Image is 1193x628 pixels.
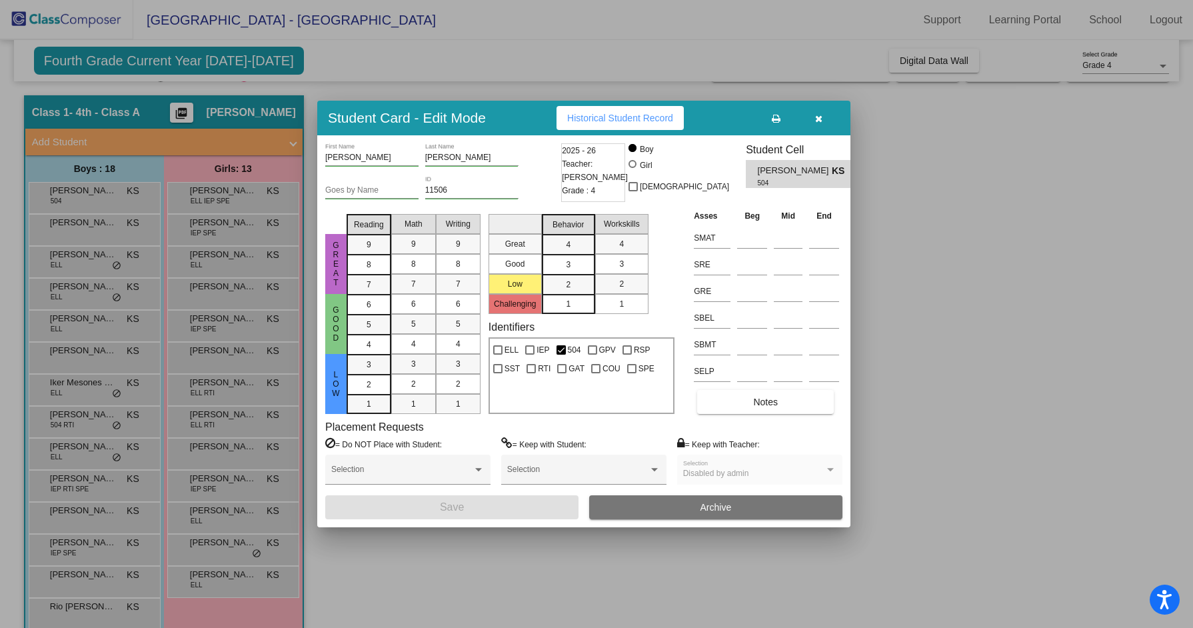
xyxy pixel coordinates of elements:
[566,239,571,251] span: 4
[638,361,654,377] span: SPE
[677,437,760,451] label: = Keep with Teacher:
[568,342,581,358] span: 504
[367,319,371,331] span: 5
[440,501,464,513] span: Save
[832,164,850,178] span: KS
[538,361,551,377] span: RTI
[619,278,624,290] span: 2
[411,338,416,350] span: 4
[562,144,596,157] span: 2025 - 26
[758,164,832,178] span: [PERSON_NAME]
[411,378,416,390] span: 2
[599,342,616,358] span: GPV
[694,228,730,248] input: assessment
[700,502,732,513] span: Archive
[562,184,595,197] span: Grade : 4
[505,361,520,377] span: SST
[446,218,471,230] span: Writing
[604,218,640,230] span: Workskills
[758,178,822,188] span: 504
[505,342,519,358] span: ELL
[634,342,650,358] span: RSP
[639,159,652,171] div: Girl
[367,359,371,371] span: 3
[456,278,461,290] span: 7
[367,339,371,351] span: 4
[330,370,342,398] span: Low
[589,495,842,519] button: Archive
[537,342,549,358] span: IEP
[753,397,778,407] span: Notes
[770,209,806,223] th: Mid
[411,258,416,270] span: 8
[354,219,384,231] span: Reading
[325,421,424,433] label: Placement Requests
[557,106,684,130] button: Historical Student Record
[411,238,416,250] span: 9
[405,218,423,230] span: Math
[569,361,585,377] span: GAT
[367,259,371,271] span: 8
[567,113,673,123] span: Historical Student Record
[489,321,535,333] label: Identifiers
[328,109,486,126] h3: Student Card - Edit Mode
[697,390,834,414] button: Notes
[325,437,442,451] label: = Do NOT Place with Student:
[619,298,624,310] span: 1
[456,338,461,350] span: 4
[562,157,628,184] span: Teacher: [PERSON_NAME]
[411,358,416,370] span: 3
[640,179,729,195] span: [DEMOGRAPHIC_DATA]
[325,186,419,195] input: goes by name
[411,298,416,310] span: 6
[367,279,371,291] span: 7
[734,209,770,223] th: Beg
[619,258,624,270] span: 3
[566,259,571,271] span: 3
[501,437,587,451] label: = Keep with Student:
[456,378,461,390] span: 2
[456,358,461,370] span: 3
[694,361,730,381] input: assessment
[411,398,416,410] span: 1
[367,379,371,391] span: 2
[746,143,862,156] h3: Student Cell
[456,398,461,410] span: 1
[425,186,519,195] input: Enter ID
[456,318,461,330] span: 5
[619,238,624,250] span: 4
[456,238,461,250] span: 9
[456,258,461,270] span: 8
[566,298,571,310] span: 1
[806,209,842,223] th: End
[566,279,571,291] span: 2
[456,298,461,310] span: 6
[330,241,342,287] span: Great
[602,361,620,377] span: COU
[330,305,342,343] span: Good
[683,469,749,478] span: Disabled by admin
[325,495,579,519] button: Save
[694,255,730,275] input: assessment
[690,209,734,223] th: Asses
[367,239,371,251] span: 9
[694,308,730,328] input: assessment
[553,219,584,231] span: Behavior
[411,278,416,290] span: 7
[367,398,371,410] span: 1
[639,143,654,155] div: Boy
[694,281,730,301] input: assessment
[694,335,730,355] input: assessment
[367,299,371,311] span: 6
[411,318,416,330] span: 5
